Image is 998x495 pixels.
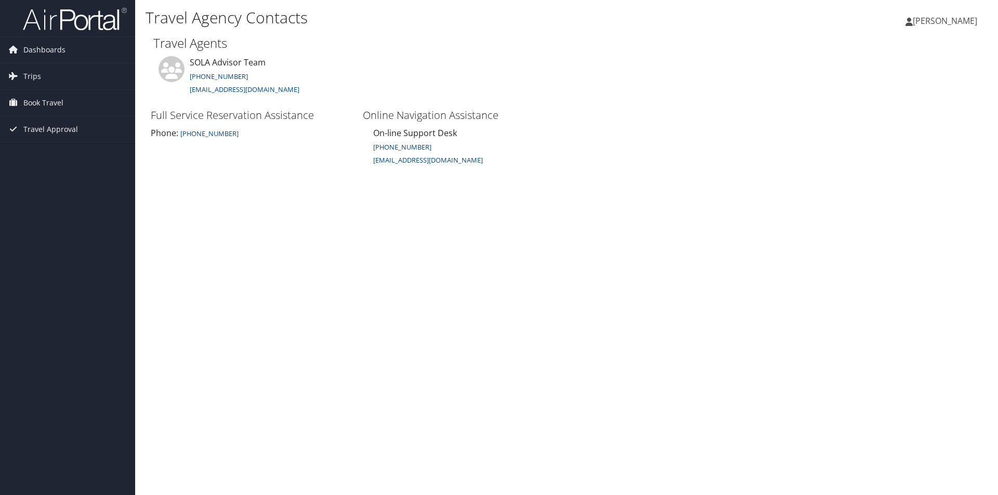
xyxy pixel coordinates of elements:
a: [PHONE_NUMBER] [178,127,239,139]
a: [PHONE_NUMBER] [373,142,431,152]
small: [PHONE_NUMBER] [180,129,239,138]
span: Trips [23,63,41,89]
a: [EMAIL_ADDRESS][DOMAIN_NAME] [190,85,299,94]
h1: Travel Agency Contacts [146,7,707,29]
span: Travel Approval [23,116,78,142]
span: Dashboards [23,37,65,63]
span: [PERSON_NAME] [913,15,977,26]
h3: Full Service Reservation Assistance [151,108,352,123]
span: SOLA Advisor Team [190,57,266,68]
span: On-line Support Desk [373,127,457,139]
div: Phone: [151,127,352,139]
a: [PHONE_NUMBER] [190,72,248,81]
span: Book Travel [23,90,63,116]
small: [EMAIL_ADDRESS][DOMAIN_NAME] [373,155,483,165]
img: airportal-logo.png [23,7,127,31]
h3: Online Navigation Assistance [363,108,564,123]
a: [EMAIL_ADDRESS][DOMAIN_NAME] [373,154,483,165]
a: [PERSON_NAME] [905,5,988,36]
h2: Travel Agents [153,34,980,52]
